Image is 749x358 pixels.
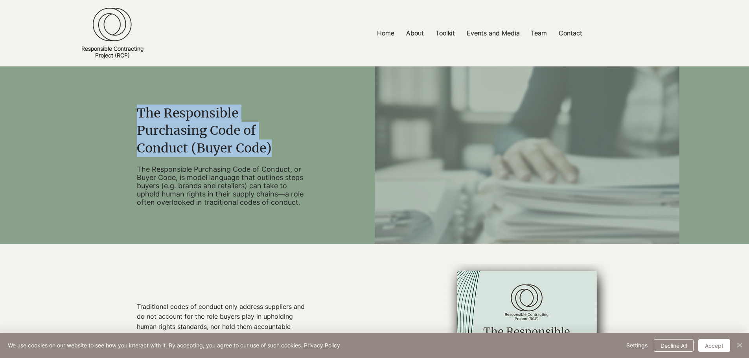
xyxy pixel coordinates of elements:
[735,339,744,352] button: Close
[137,105,272,156] span: The Responsible Purchasing Code of Conduct (Buyer Code)
[654,339,694,352] button: Decline All
[371,24,400,42] a: Home
[735,340,744,350] img: Close
[432,24,459,42] p: Toolkit
[463,24,524,42] p: Events and Media
[555,24,586,42] p: Contact
[402,24,428,42] p: About
[461,24,525,42] a: Events and Media
[137,165,307,206] p: The Responsible Purchasing Code of Conduct, or Buyer Code, is model language that outlines steps ...
[527,24,551,42] p: Team
[400,24,430,42] a: About
[137,302,307,352] p: Traditional codes of conduct only address suppliers and do not account for the role buyers play i...
[81,45,144,59] a: Responsible ContractingProject (RCP)
[373,24,398,42] p: Home
[430,24,461,42] a: Toolkit
[280,24,679,42] nav: Site
[553,24,588,42] a: Contact
[8,342,340,349] span: We use cookies on our website to see how you interact with it. By accepting, you agree to our use...
[698,339,730,352] button: Accept
[525,24,553,42] a: Team
[304,342,340,349] a: Privacy Policy
[626,340,648,351] span: Settings
[375,66,679,333] img: Stack of Files_edited.jpg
